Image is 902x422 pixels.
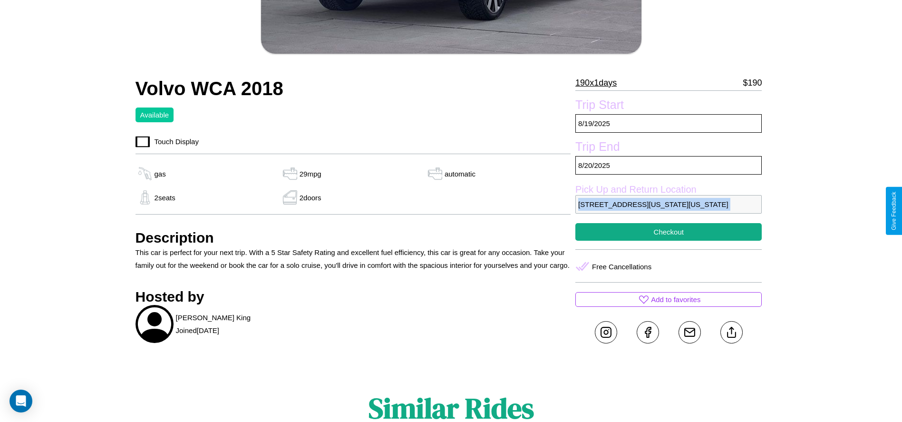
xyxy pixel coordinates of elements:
label: Trip End [575,140,762,156]
p: 2 doors [300,191,321,204]
p: Touch Display [150,135,199,148]
p: This car is perfect for your next trip. With a 5 Star Safety Rating and excellent fuel efficiency... [136,246,571,272]
p: 190 x 1 days [575,75,617,90]
label: Trip Start [575,98,762,114]
img: gas [281,190,300,205]
div: Give Feedback [891,192,897,230]
p: [STREET_ADDRESS][US_STATE][US_STATE] [575,195,762,214]
button: Checkout [575,223,762,241]
p: automatic [445,167,475,180]
p: Add to favorites [651,293,700,306]
p: Available [140,108,169,121]
div: Open Intercom Messenger [10,390,32,412]
label: Pick Up and Return Location [575,184,762,195]
button: Add to favorites [575,292,762,307]
img: gas [136,167,155,181]
p: Free Cancellations [592,260,651,273]
h2: Volvo WCA 2018 [136,78,571,99]
img: gas [281,167,300,181]
h3: Description [136,230,571,246]
p: 8 / 19 / 2025 [575,114,762,133]
p: 2 seats [155,191,175,204]
h3: Hosted by [136,289,571,305]
p: [PERSON_NAME] King [176,311,251,324]
img: gas [426,167,445,181]
p: 29 mpg [300,167,321,180]
p: gas [155,167,166,180]
p: Joined [DATE] [176,324,219,337]
p: 8 / 20 / 2025 [575,156,762,175]
img: gas [136,190,155,205]
p: $ 190 [743,75,762,90]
